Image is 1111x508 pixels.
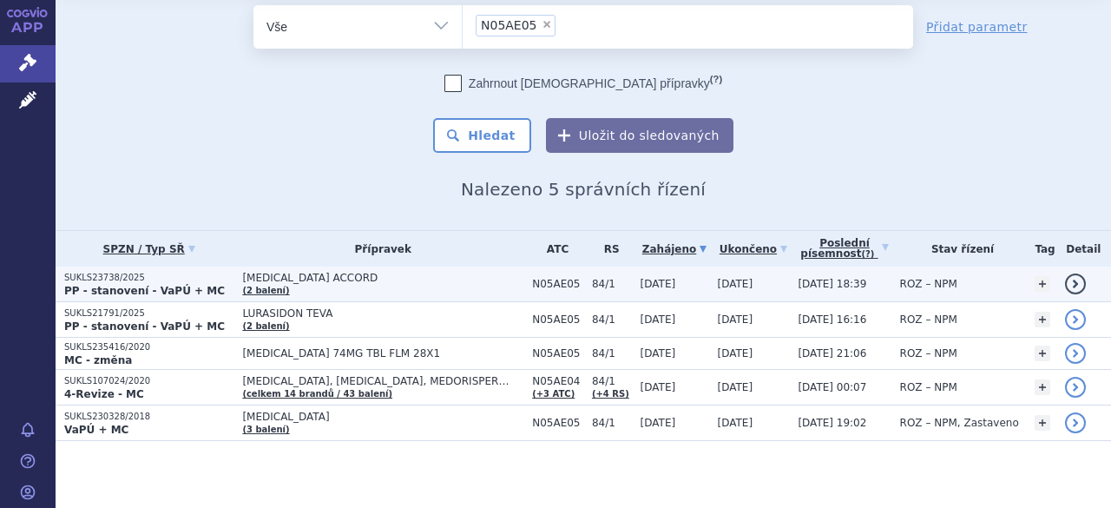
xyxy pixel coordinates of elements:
[900,313,957,326] span: ROZ – NPM
[710,74,722,85] abbr: (?)
[592,313,632,326] span: 84/1
[718,237,790,261] a: Ukončeno
[798,417,866,429] span: [DATE] 19:02
[242,321,289,331] a: (2 balení)
[242,347,523,360] span: [MEDICAL_DATA] 74MG TBL FLM 28X1
[592,417,632,429] span: 84/1
[641,381,676,393] span: [DATE]
[1065,343,1086,364] a: detail
[798,313,866,326] span: [DATE] 16:16
[862,249,875,260] abbr: (?)
[532,417,583,429] span: N05AE05
[523,231,583,267] th: ATC
[64,341,233,353] p: SUKLS235416/2020
[1035,415,1050,431] a: +
[718,381,753,393] span: [DATE]
[798,231,891,267] a: Poslednípísemnost(?)
[64,411,233,423] p: SUKLS230328/2018
[891,231,1026,267] th: Stav řízení
[64,424,128,436] strong: VaPÚ + MC
[532,347,583,360] span: N05AE05
[561,14,570,36] input: N05AE05
[1065,309,1086,330] a: detail
[641,347,676,360] span: [DATE]
[1035,379,1050,395] a: +
[481,19,537,31] span: N05AE05
[1065,377,1086,398] a: detail
[242,272,523,284] span: [MEDICAL_DATA] ACCORD
[718,417,753,429] span: [DATE]
[233,231,523,267] th: Přípravek
[532,389,575,399] a: (+3 ATC)
[1035,346,1050,361] a: +
[718,278,753,290] span: [DATE]
[900,347,957,360] span: ROZ – NPM
[242,411,523,423] span: [MEDICAL_DATA]
[64,285,225,297] strong: PP - stanovení - VaPÚ + MC
[242,375,523,387] span: [MEDICAL_DATA], [MEDICAL_DATA], MEDORISPER…
[718,347,753,360] span: [DATE]
[242,307,523,320] span: LURASIDON TEVA
[64,354,132,366] strong: MC - změna
[641,278,676,290] span: [DATE]
[64,272,233,284] p: SUKLS23738/2025
[64,375,233,387] p: SUKLS107024/2020
[592,375,632,387] span: 84/1
[798,347,866,360] span: [DATE] 21:06
[542,19,552,30] span: ×
[900,417,1019,429] span: ROZ – NPM, Zastaveno
[798,278,866,290] span: [DATE] 18:39
[1065,274,1086,294] a: detail
[1035,312,1050,327] a: +
[64,320,225,333] strong: PP - stanovení - VaPÚ + MC
[64,388,144,400] strong: 4-Revize - MC
[641,417,676,429] span: [DATE]
[926,18,1028,36] a: Přidat parametr
[592,389,629,399] a: (+4 RS)
[532,278,583,290] span: N05AE05
[546,118,733,153] button: Uložit do sledovaných
[242,286,289,295] a: (2 balení)
[64,237,233,261] a: SPZN / Typ SŘ
[433,118,531,153] button: Hledat
[1065,412,1086,433] a: detail
[444,75,722,92] label: Zahrnout [DEMOGRAPHIC_DATA] přípravky
[900,381,957,393] span: ROZ – NPM
[718,313,753,326] span: [DATE]
[242,389,392,399] a: (celkem 14 brandů / 43 balení)
[583,231,632,267] th: RS
[641,313,676,326] span: [DATE]
[592,278,632,290] span: 84/1
[461,179,706,200] span: Nalezeno 5 správních řízení
[1035,276,1050,292] a: +
[900,278,957,290] span: ROZ – NPM
[592,347,632,360] span: 84/1
[64,307,233,320] p: SUKLS21791/2025
[1056,231,1111,267] th: Detail
[532,375,583,387] span: N05AE04
[1026,231,1056,267] th: Tag
[532,313,583,326] span: N05AE05
[798,381,866,393] span: [DATE] 00:07
[242,425,289,434] a: (3 balení)
[641,237,709,261] a: Zahájeno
